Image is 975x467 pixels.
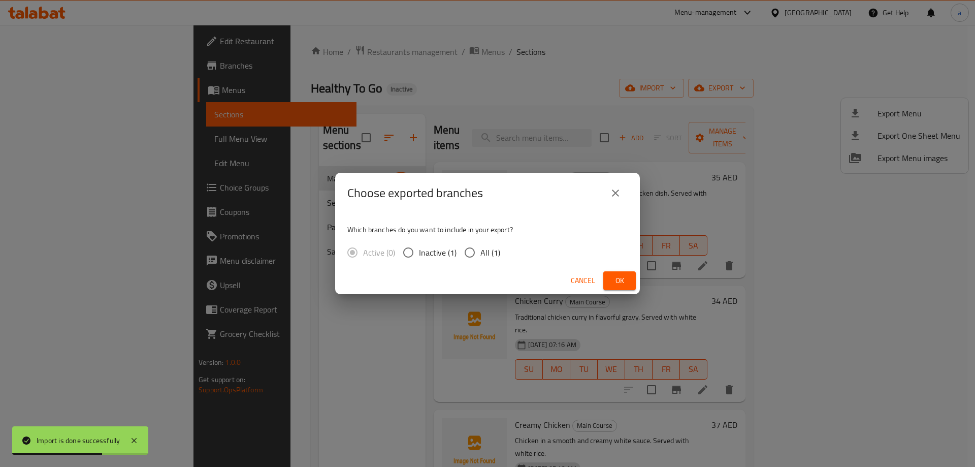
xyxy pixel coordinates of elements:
span: Ok [611,274,628,287]
button: Cancel [567,271,599,290]
div: Import is done successfully [37,435,120,446]
span: Cancel [571,274,595,287]
button: close [603,181,628,205]
span: Inactive (1) [419,246,457,259]
button: Ok [603,271,636,290]
p: Which branches do you want to include in your export? [347,225,628,235]
h2: Choose exported branches [347,185,483,201]
span: All (1) [480,246,500,259]
span: Active (0) [363,246,395,259]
